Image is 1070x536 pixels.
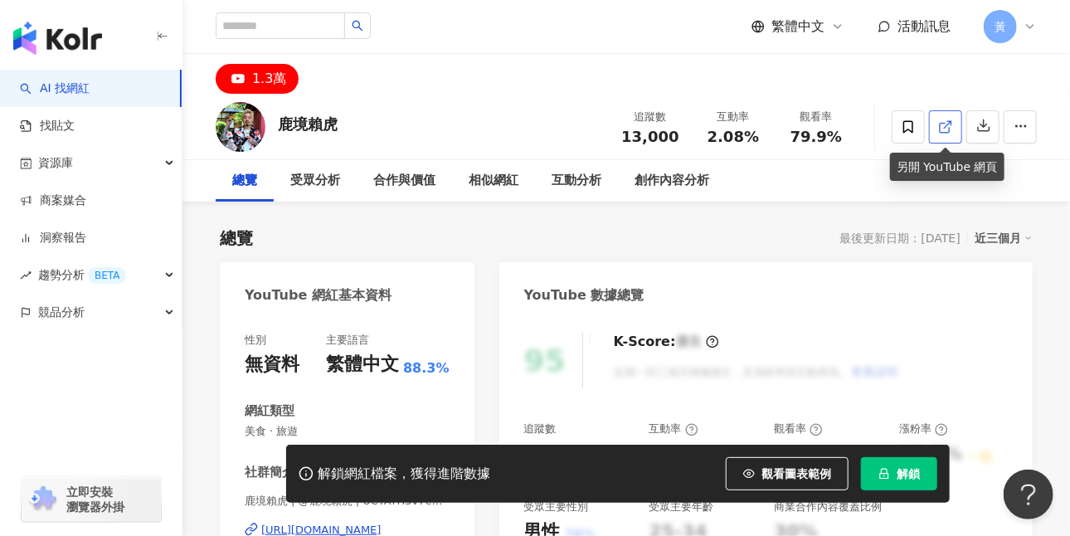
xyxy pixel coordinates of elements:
[278,114,338,134] div: 鹿境賴虎
[20,230,86,246] a: 洞察報告
[27,486,59,513] img: chrome extension
[649,499,713,514] div: 受眾主要年齡
[245,424,450,439] span: 美食 · 旅遊
[614,333,719,351] div: K-Score :
[469,171,518,191] div: 相似網紅
[635,171,709,191] div: 創作內容分析
[861,457,937,490] button: 解鎖
[774,421,823,436] div: 觀看率
[252,67,286,90] div: 1.3萬
[649,421,698,436] div: 互動率
[524,499,589,514] div: 受眾主要性別
[20,270,32,281] span: rise
[373,171,435,191] div: 合作與價值
[352,20,363,32] span: search
[326,352,399,378] div: 繁體中文
[20,118,75,134] a: 找貼文
[619,109,682,125] div: 追蹤數
[774,441,837,467] div: 79.9%
[524,421,557,436] div: 追蹤數
[761,467,831,480] span: 觀看圖表範例
[66,485,124,514] span: 立即安裝 瀏覽器外掛
[552,171,601,191] div: 互動分析
[403,359,450,378] span: 88.3%
[890,153,1004,181] div: 另開 YouTube 網頁
[245,352,299,378] div: 無資料
[318,465,490,483] div: 解鎖網紅檔案，獲得進階數據
[216,102,265,152] img: KOL Avatar
[245,333,266,348] div: 性別
[524,286,644,305] div: YouTube 數據總覽
[995,17,1006,36] span: 黃
[326,333,369,348] div: 主要語言
[13,22,102,55] img: logo
[840,231,961,245] div: 最後更新日期：[DATE]
[524,441,595,467] div: 13,000
[649,441,712,467] div: 2.08%
[245,402,294,420] div: 網紅類型
[20,192,86,209] a: 商案媒合
[290,171,340,191] div: 受眾分析
[220,227,253,250] div: 總覽
[38,144,73,182] span: 資源庫
[88,267,126,284] div: BETA
[771,17,824,36] span: 繁體中文
[975,227,1033,249] div: 近三個月
[774,499,882,514] div: 商業合作內容覆蓋比例
[216,64,299,94] button: 1.3萬
[38,256,126,294] span: 趨勢分析
[245,286,392,305] div: YouTube 網紅基本資料
[897,18,951,34] span: 活動訊息
[38,294,85,331] span: 競品分析
[878,468,890,480] span: lock
[790,129,842,145] span: 79.9%
[22,477,161,522] a: chrome extension立即安裝 瀏覽器外掛
[621,128,678,145] span: 13,000
[232,171,257,191] div: 總覽
[702,109,765,125] div: 互動率
[20,80,90,97] a: searchAI 找網紅
[897,467,920,480] span: 解鎖
[708,129,759,145] span: 2.08%
[785,109,848,125] div: 觀看率
[726,457,849,490] button: 觀看圖表範例
[899,421,948,436] div: 漲粉率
